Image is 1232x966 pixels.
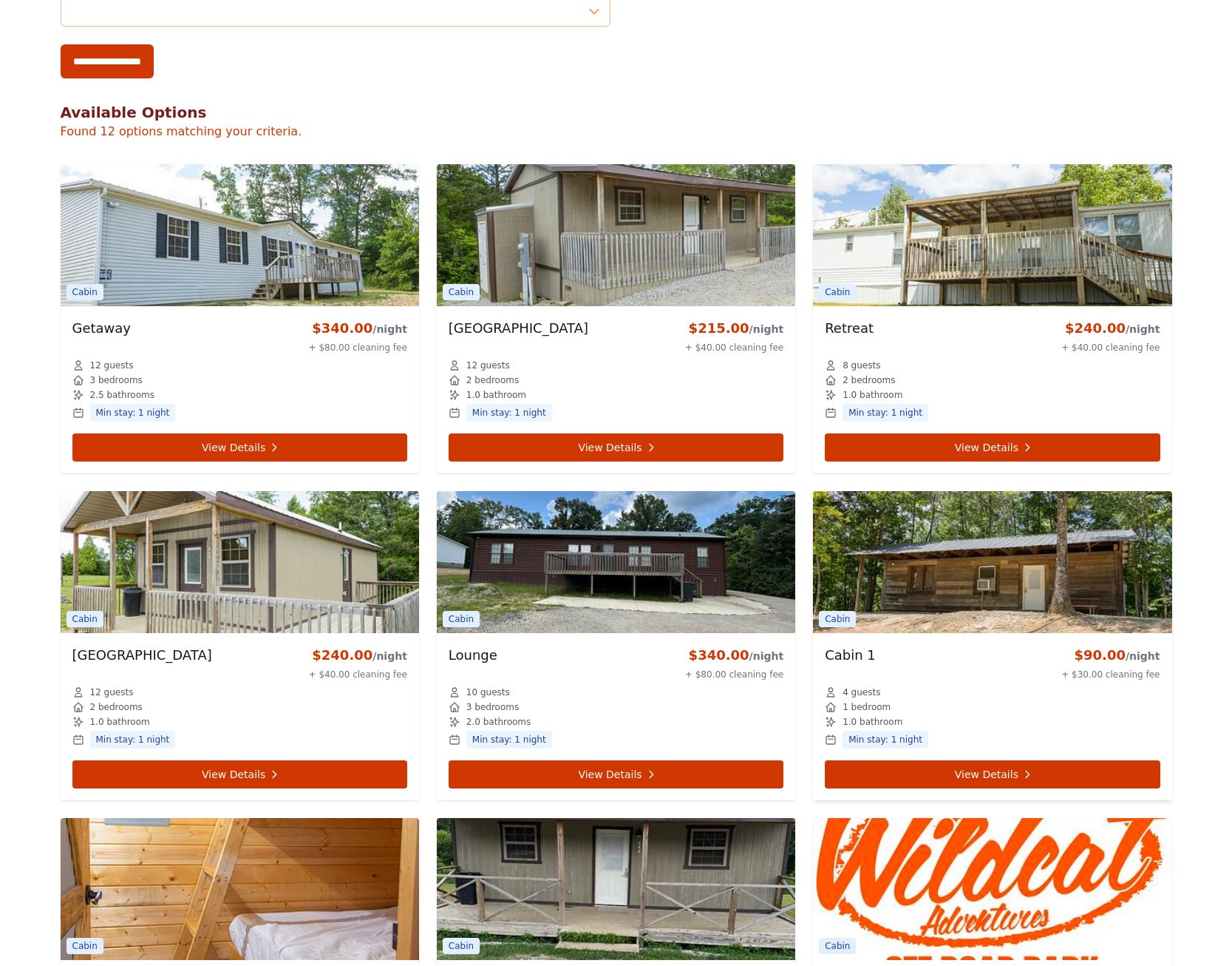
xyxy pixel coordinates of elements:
span: 12 guests [90,686,134,698]
img: Happy Trails [437,818,795,960]
a: View Details [825,433,1160,462]
h2: Available Options [61,102,1172,123]
span: 2 bedrooms [466,374,519,386]
a: View Details [825,760,1160,788]
img: Getaway [61,164,419,306]
span: Min stay: 1 night [843,731,928,749]
span: /night [1126,323,1160,335]
span: 10 guests [466,686,510,698]
div: $240.00 [309,645,407,666]
span: 2 bedrooms [90,701,143,713]
span: Cabin [443,938,480,954]
div: $340.00 [685,645,783,666]
span: Cabin [67,938,103,954]
div: + $30.00 cleaning fee [1061,669,1160,680]
img: Lounge [437,491,795,633]
img: Retreat [813,164,1171,306]
span: Min stay: 1 night [843,404,928,422]
h3: Cabin 1 [825,645,876,666]
span: /night [749,650,784,662]
span: Cabin [443,284,480,300]
span: /night [1126,650,1160,662]
span: Min stay: 1 night [466,404,552,422]
span: Cabin [819,938,856,954]
a: View Details [72,760,407,788]
a: View Details [449,433,783,462]
span: 12 guests [90,359,134,371]
h3: [GEOGRAPHIC_DATA] [72,645,212,666]
span: Cabin [443,611,480,627]
a: View Details [449,760,783,788]
img: Cabin 1 [813,491,1171,633]
span: 1.0 bathroom [90,716,150,728]
span: 2.5 bathrooms [90,389,154,401]
div: $340.00 [309,318,407,339]
div: + $40.00 cleaning fee [309,669,407,680]
div: + $40.00 cleaning fee [1061,342,1160,354]
h3: Retreat [825,318,874,339]
span: 2 bedrooms [843,374,895,386]
span: 1.0 bathroom [466,389,526,401]
img: Cabin 2 [813,818,1171,960]
span: 8 guests [843,359,880,371]
div: + $80.00 cleaning fee [309,342,407,354]
span: /night [372,323,407,335]
div: $215.00 [685,318,783,339]
h3: Getaway [72,318,132,339]
span: /night [372,650,407,662]
h3: [GEOGRAPHIC_DATA] [449,318,588,339]
div: $90.00 [1061,645,1160,666]
h3: Lounge [449,645,497,666]
div: + $40.00 cleaning fee [685,342,783,354]
span: Min stay: 1 night [90,404,176,422]
span: 3 bedrooms [466,701,519,713]
span: /night [749,323,784,335]
span: 2.0 bathrooms [466,716,531,728]
span: Cabin [819,611,856,627]
span: Min stay: 1 night [466,731,552,749]
img: Moose Lodge [61,491,419,633]
span: 1.0 bathroom [843,389,902,401]
span: Cabin [67,611,103,627]
span: Min stay: 1 night [90,731,176,749]
span: Cabin [819,284,856,300]
a: View Details [72,433,407,462]
span: 3 bedrooms [90,374,143,386]
span: 12 guests [466,359,510,371]
span: 1.0 bathroom [843,716,902,728]
img: Hide Away [61,818,419,960]
span: 4 guests [843,686,880,698]
span: Cabin [67,284,103,300]
img: Hillbilly Palace [437,164,795,306]
p: Found 12 options matching your criteria. [61,123,1172,141]
div: + $80.00 cleaning fee [685,669,783,680]
div: $240.00 [1061,318,1160,339]
span: 1 bedroom [843,701,891,713]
